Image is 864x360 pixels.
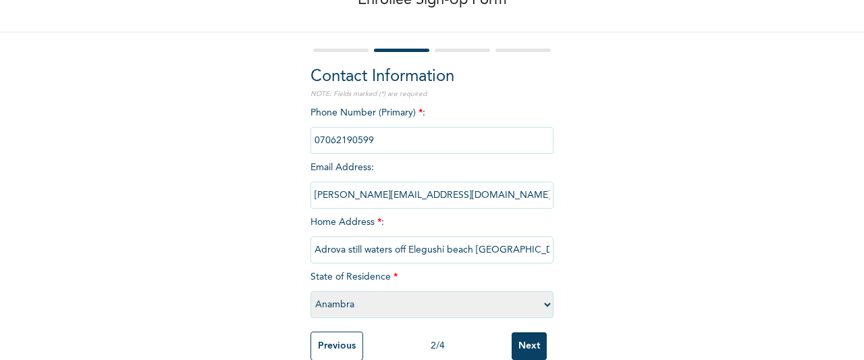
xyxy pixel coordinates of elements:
[310,217,553,255] span: Home Address :
[310,89,553,99] p: NOTE: Fields marked (*) are required
[310,272,553,309] span: State of Residence
[310,163,553,200] span: Email Address :
[310,108,553,145] span: Phone Number (Primary) :
[310,236,553,263] input: Enter home address
[310,182,553,209] input: Enter email Address
[363,339,512,353] div: 2 / 4
[310,65,553,89] h2: Contact Information
[310,127,553,154] input: Enter Primary Phone Number
[512,332,547,360] input: Next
